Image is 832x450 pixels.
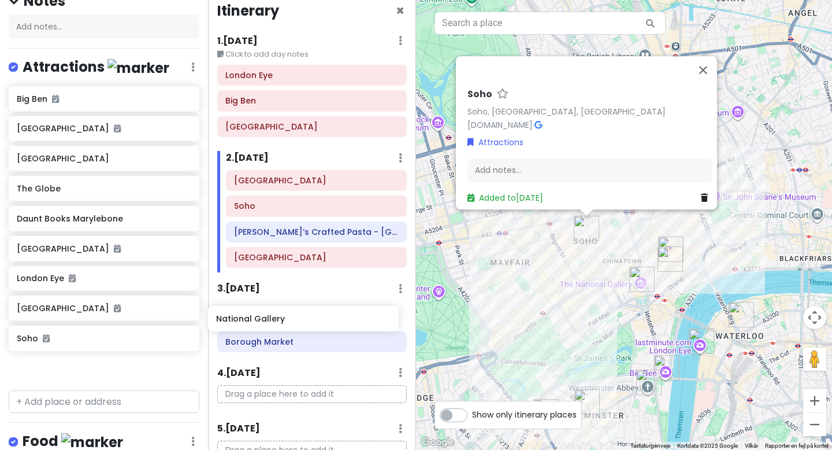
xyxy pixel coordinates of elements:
input: Search a place [434,12,666,35]
button: Træk Pegman hen på kortet for at åbne Street View [803,348,826,371]
h6: 5 . [DATE] [217,423,260,435]
div: Soho [574,216,599,241]
small: Click to add day notes [217,49,407,60]
p: Drag a place here to add it [217,385,407,403]
span: Close itinerary [396,1,404,20]
a: Attractions [467,137,523,149]
a: Rapporter en fejl på kortet [765,442,829,449]
button: Zoom ind [803,389,826,412]
input: + Add place or address [9,390,199,414]
div: · [467,88,712,131]
img: Google [419,435,457,450]
span: Kortdata ©2025 Google [677,442,738,449]
h6: 1 . [DATE] [217,35,258,47]
div: Victoria Palace Theatre [533,399,559,425]
button: Styringselement til kortkamera [803,306,826,329]
h6: 4 . [DATE] [217,367,261,379]
div: Covent Garden [658,237,684,262]
button: Luk [689,56,717,84]
div: Add notes... [467,158,712,183]
h6: 3 . [DATE] [217,283,260,295]
a: Åbn dette området i Google Maps (åbner i et nyt vindue) [419,435,457,450]
h4: Attractions [23,58,169,77]
h6: Soho [467,88,492,101]
div: Westminster Abbey [636,370,662,395]
button: Zoom ud [803,413,826,436]
img: marker [107,59,169,77]
h6: 2 . [DATE] [226,152,269,164]
div: Big Ben [654,355,679,381]
div: King's College London Waterloo Campus [729,302,754,327]
button: Tastaturgenveje [630,442,670,450]
span: Show only itinerary places [472,408,577,421]
div: London Eye [689,329,714,354]
div: Add notes... [9,14,199,39]
button: Close [396,4,404,18]
div: Emilia’s Crafted Pasta - Victoria [574,389,600,415]
a: Star place [497,88,508,101]
div: National Gallery [629,267,655,292]
i: Google Maps [534,121,542,129]
h4: Itinerary [217,2,279,20]
a: [DOMAIN_NAME] [467,119,533,131]
a: Vilkår (åbnes i en ny fane) [745,442,758,449]
a: Delete place [701,192,712,205]
a: Soho, [GEOGRAPHIC_DATA], [GEOGRAPHIC_DATA] [467,106,666,117]
a: Added to[DATE] [467,193,543,204]
div: Flat Iron Covent Garden [658,246,683,272]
